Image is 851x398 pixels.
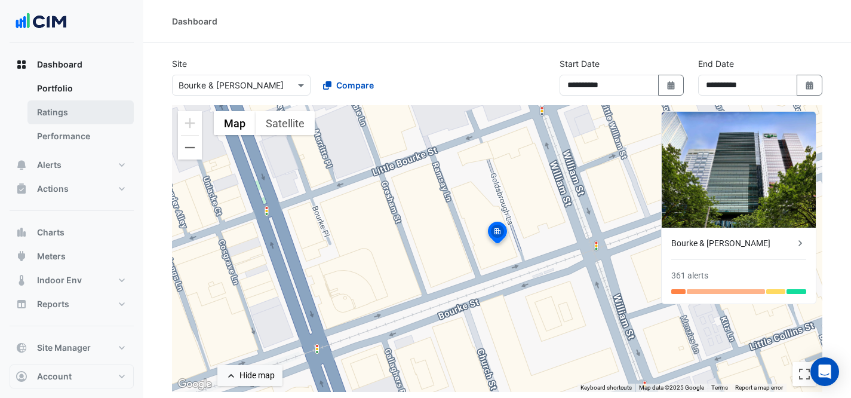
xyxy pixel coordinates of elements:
img: Bourke & William [662,112,816,228]
button: Meters [10,244,134,268]
app-icon: Meters [16,250,27,262]
div: Bourke & [PERSON_NAME] [671,237,794,250]
a: Terms (opens in new tab) [711,384,728,391]
button: Actions [10,177,134,201]
button: Dashboard [10,53,134,76]
span: Reports [37,298,69,310]
button: Account [10,365,134,388]
app-icon: Reports [16,298,27,310]
span: Account [37,371,72,382]
span: Site Manager [37,342,91,354]
fa-icon: Select Date [666,80,677,90]
span: Dashboard [37,59,82,71]
img: Google [175,376,214,392]
button: Show satellite imagery [256,111,315,135]
div: 361 alerts [671,270,708,282]
app-icon: Dashboard [16,59,27,71]
button: Reports [10,292,134,316]
button: Alerts [10,153,134,177]
app-icon: Charts [16,226,27,238]
a: Report a map error [735,384,783,391]
button: Toggle fullscreen view [792,362,816,386]
button: Zoom out [178,136,202,160]
img: Company Logo [14,10,68,33]
a: Portfolio [27,76,134,100]
app-icon: Alerts [16,159,27,171]
button: Indoor Env [10,268,134,292]
button: Zoom in [178,111,202,135]
a: Performance [27,124,134,148]
button: Keyboard shortcuts [580,384,632,392]
button: Charts [10,221,134,244]
div: Dashboard [172,15,217,27]
img: site-pin-selected.svg [484,220,511,249]
span: Meters [37,250,66,262]
button: Site Manager [10,336,134,360]
label: Site [172,57,187,70]
div: Dashboard [10,76,134,153]
span: Indoor Env [37,274,82,286]
span: Map data ©2025 Google [639,384,704,391]
div: Hide map [239,369,275,382]
button: Compare [315,75,382,96]
app-icon: Actions [16,183,27,195]
button: Show street map [214,111,256,135]
div: Open Intercom Messenger [810,357,839,386]
span: Charts [37,226,64,238]
label: Start Date [560,57,600,70]
label: End Date [698,57,734,70]
a: Open this area in Google Maps (opens a new window) [175,376,214,392]
button: Hide map [217,365,282,386]
app-icon: Site Manager [16,342,27,354]
span: Alerts [37,159,62,171]
fa-icon: Select Date [804,80,815,90]
app-icon: Indoor Env [16,274,27,286]
span: Actions [37,183,69,195]
span: Compare [336,79,374,91]
a: Ratings [27,100,134,124]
